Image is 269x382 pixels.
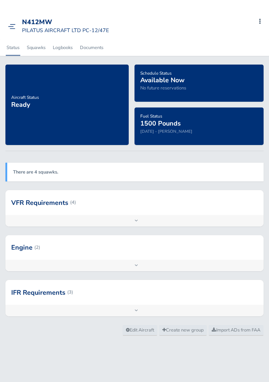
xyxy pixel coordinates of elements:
[52,40,73,56] a: Logbooks
[79,40,104,56] a: Documents
[140,113,162,119] span: Fuel Status
[126,327,154,333] span: Edit Aircraft
[140,119,181,128] span: 1500 Pounds
[159,325,207,336] a: Create new group
[162,327,204,333] span: Create new group
[11,95,39,100] span: Aircraft Status
[22,27,109,34] small: PILATUS AIRCRAFT LTD PC-12/47E
[8,24,16,29] img: menu_img
[140,68,184,85] a: Schedule StatusAvailable Now
[209,325,264,336] a: Import ADs from FAA
[140,76,184,84] span: Available Now
[140,85,186,91] span: No future reservations
[6,40,20,56] a: Status
[140,128,192,134] small: [DATE] - [PERSON_NAME]
[26,40,46,56] a: Squawks
[123,325,157,336] a: Edit Aircraft
[13,169,58,175] a: There are 4 squawks.
[212,327,260,333] span: Import ADs from FAA
[140,70,172,76] span: Schedule Status
[11,100,30,109] span: Ready
[22,18,109,26] div: N412MW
